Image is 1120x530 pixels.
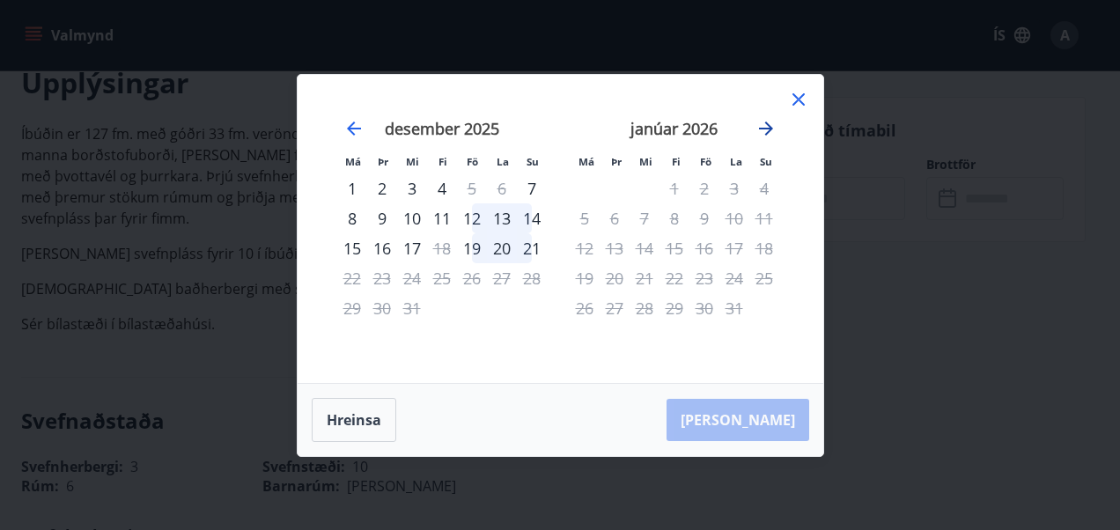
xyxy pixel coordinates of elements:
small: Mi [406,155,419,168]
div: 3 [397,173,427,203]
td: Not available. fimmtudagur, 25. desember 2025 [427,263,457,293]
div: Move backward to switch to the previous month. [343,118,365,139]
td: Not available. miðvikudagur, 24. desember 2025 [397,263,427,293]
strong: desember 2025 [385,118,499,139]
small: La [497,155,509,168]
td: Not available. laugardagur, 27. desember 2025 [487,263,517,293]
div: Aðeins útritun í boði [337,263,367,293]
td: Not available. sunnudagur, 4. janúar 2026 [749,173,779,203]
td: Not available. laugardagur, 10. janúar 2026 [719,203,749,233]
small: Fö [467,155,478,168]
td: Choose föstudagur, 12. desember 2025 as your check-in date. It’s available. [457,203,487,233]
td: Not available. mánudagur, 22. desember 2025 [337,263,367,293]
small: Má [578,155,594,168]
div: Aðeins útritun í boði [427,233,457,263]
td: Not available. föstudagur, 9. janúar 2026 [689,203,719,233]
td: Not available. þriðjudagur, 27. janúar 2026 [600,293,630,323]
td: Choose föstudagur, 19. desember 2025 as your check-in date. It’s available. [457,233,487,263]
td: Choose sunnudagur, 21. desember 2025 as your check-in date. It’s available. [517,233,547,263]
td: Choose sunnudagur, 7. desember 2025 as your check-in date. It’s available. [517,173,547,203]
td: Choose þriðjudagur, 16. desember 2025 as your check-in date. It’s available. [367,233,397,263]
td: Not available. föstudagur, 26. desember 2025 [457,263,487,293]
td: Not available. mánudagur, 12. janúar 2026 [570,233,600,263]
td: Not available. þriðjudagur, 30. desember 2025 [367,293,397,323]
td: Not available. þriðjudagur, 23. desember 2025 [367,263,397,293]
td: Not available. sunnudagur, 25. janúar 2026 [749,263,779,293]
td: Not available. miðvikudagur, 28. janúar 2026 [630,293,659,323]
div: 11 [427,203,457,233]
td: Not available. laugardagur, 6. desember 2025 [487,173,517,203]
div: 1 [337,173,367,203]
div: 21 [517,233,547,263]
td: Choose miðvikudagur, 17. desember 2025 as your check-in date. It’s available. [397,233,427,263]
div: 20 [487,233,517,263]
td: Choose fimmtudagur, 4. desember 2025 as your check-in date. It’s available. [427,173,457,203]
td: Not available. fimmtudagur, 18. desember 2025 [427,233,457,263]
div: Aðeins innritun í boði [517,173,547,203]
strong: janúar 2026 [630,118,718,139]
td: Choose laugardagur, 20. desember 2025 as your check-in date. It’s available. [487,233,517,263]
td: Not available. fimmtudagur, 15. janúar 2026 [659,233,689,263]
div: 12 [457,203,487,233]
div: Aðeins útritun í boði [457,173,487,203]
td: Choose mánudagur, 1. desember 2025 as your check-in date. It’s available. [337,173,367,203]
small: Fi [672,155,681,168]
small: Fö [700,155,711,168]
div: 16 [367,233,397,263]
td: Not available. miðvikudagur, 31. desember 2025 [397,293,427,323]
td: Not available. föstudagur, 5. desember 2025 [457,173,487,203]
td: Choose mánudagur, 15. desember 2025 as your check-in date. It’s available. [337,233,367,263]
div: 2 [367,173,397,203]
td: Not available. mánudagur, 26. janúar 2026 [570,293,600,323]
td: Not available. mánudagur, 29. desember 2025 [337,293,367,323]
div: Aðeins innritun í boði [457,233,487,263]
button: Hreinsa [312,398,396,442]
td: Not available. miðvikudagur, 21. janúar 2026 [630,263,659,293]
td: Choose miðvikudagur, 10. desember 2025 as your check-in date. It’s available. [397,203,427,233]
td: Choose fimmtudagur, 11. desember 2025 as your check-in date. It’s available. [427,203,457,233]
small: Fi [438,155,447,168]
div: 15 [337,233,367,263]
td: Choose mánudagur, 8. desember 2025 as your check-in date. It’s available. [337,203,367,233]
td: Not available. sunnudagur, 28. desember 2025 [517,263,547,293]
td: Not available. föstudagur, 23. janúar 2026 [689,263,719,293]
td: Choose laugardagur, 13. desember 2025 as your check-in date. It’s available. [487,203,517,233]
td: Not available. föstudagur, 16. janúar 2026 [689,233,719,263]
td: Not available. þriðjudagur, 20. janúar 2026 [600,263,630,293]
td: Not available. föstudagur, 2. janúar 2026 [689,173,719,203]
div: 8 [337,203,367,233]
td: Not available. fimmtudagur, 22. janúar 2026 [659,263,689,293]
td: Not available. föstudagur, 30. janúar 2026 [689,293,719,323]
div: Calendar [319,96,802,362]
div: Move forward to switch to the next month. [755,118,777,139]
td: Not available. mánudagur, 19. janúar 2026 [570,263,600,293]
td: Not available. laugardagur, 24. janúar 2026 [719,263,749,293]
td: Not available. mánudagur, 5. janúar 2026 [570,203,600,233]
div: 4 [427,173,457,203]
small: Má [345,155,361,168]
td: Not available. miðvikudagur, 14. janúar 2026 [630,233,659,263]
td: Not available. sunnudagur, 18. janúar 2026 [749,233,779,263]
td: Choose sunnudagur, 14. desember 2025 as your check-in date. It’s available. [517,203,547,233]
td: Choose miðvikudagur, 3. desember 2025 as your check-in date. It’s available. [397,173,427,203]
div: 13 [487,203,517,233]
div: 9 [367,203,397,233]
div: 14 [517,203,547,233]
td: Not available. fimmtudagur, 8. janúar 2026 [659,203,689,233]
td: Not available. laugardagur, 17. janúar 2026 [719,233,749,263]
small: Þr [378,155,388,168]
td: Choose þriðjudagur, 2. desember 2025 as your check-in date. It’s available. [367,173,397,203]
small: Su [527,155,539,168]
td: Not available. miðvikudagur, 7. janúar 2026 [630,203,659,233]
td: Choose þriðjudagur, 9. desember 2025 as your check-in date. It’s available. [367,203,397,233]
small: Su [760,155,772,168]
div: 17 [397,233,427,263]
div: 10 [397,203,427,233]
td: Not available. þriðjudagur, 13. janúar 2026 [600,233,630,263]
td: Not available. laugardagur, 3. janúar 2026 [719,173,749,203]
td: Not available. sunnudagur, 11. janúar 2026 [749,203,779,233]
td: Not available. þriðjudagur, 6. janúar 2026 [600,203,630,233]
small: Þr [611,155,622,168]
td: Not available. fimmtudagur, 29. janúar 2026 [659,293,689,323]
small: La [730,155,742,168]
